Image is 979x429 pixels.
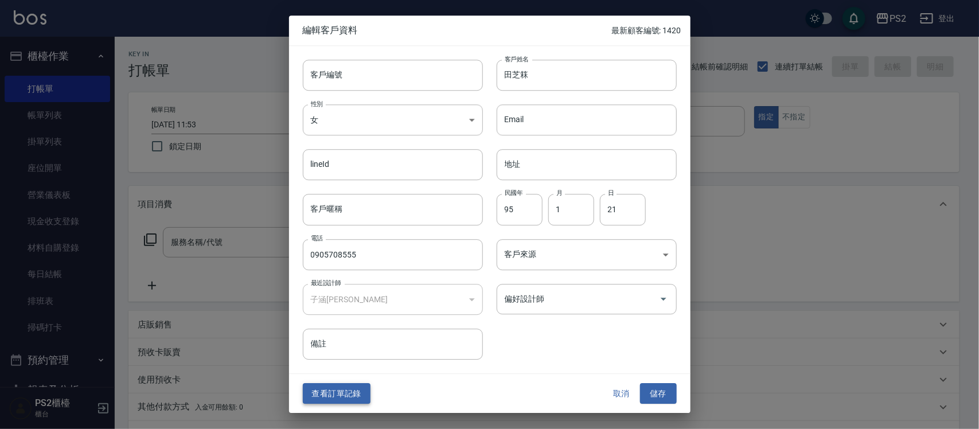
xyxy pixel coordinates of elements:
[505,54,529,63] label: 客戶姓名
[654,290,673,309] button: Open
[311,279,341,287] label: 最近設計師
[303,383,370,404] button: 查看訂單記錄
[611,25,681,37] p: 最新顧客編號: 1420
[556,189,562,198] label: 月
[311,234,323,243] label: 電話
[303,104,483,135] div: 女
[311,99,323,108] label: 性別
[608,189,614,198] label: 日
[505,189,522,198] label: 民國年
[640,383,677,404] button: 儲存
[603,383,640,404] button: 取消
[303,25,612,36] span: 編輯客戶資料
[303,284,483,315] div: 子涵[PERSON_NAME]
